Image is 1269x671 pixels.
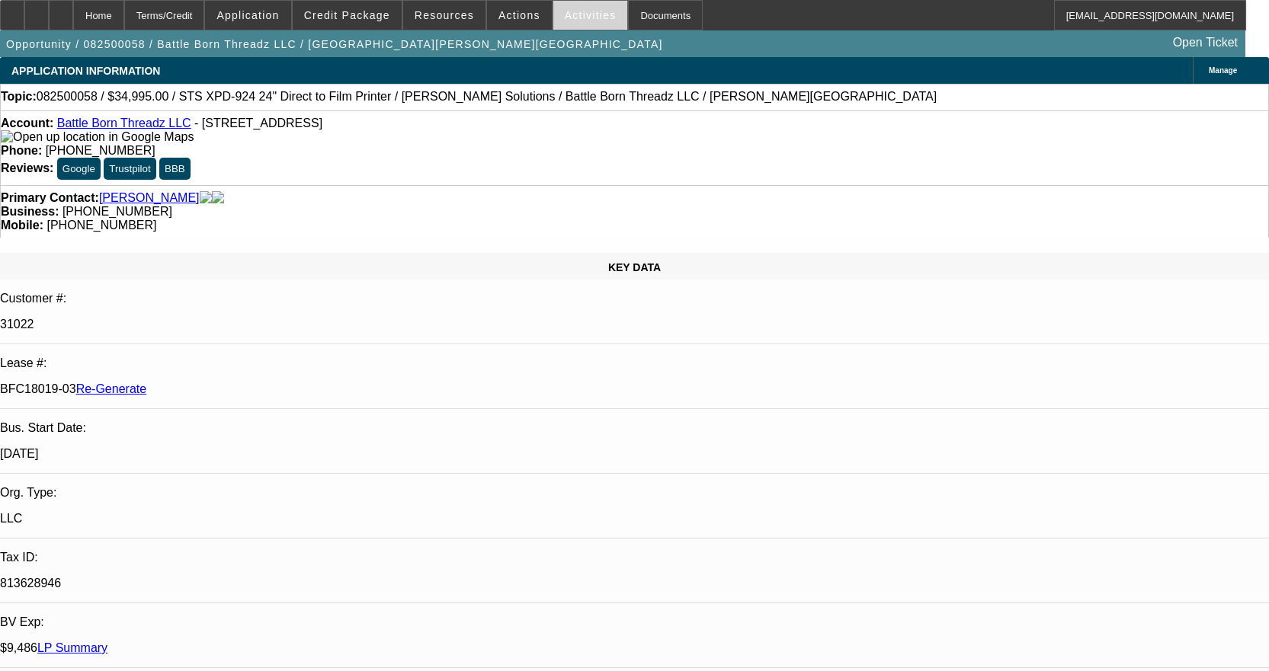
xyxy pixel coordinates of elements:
button: Resources [403,1,485,30]
span: Actions [498,9,540,21]
span: Resources [415,9,474,21]
a: Open Ticket [1167,30,1244,56]
button: Activities [553,1,628,30]
span: Opportunity / 082500058 / Battle Born Threadz LLC / [GEOGRAPHIC_DATA][PERSON_NAME][GEOGRAPHIC_DATA] [6,38,663,50]
strong: Primary Contact: [1,191,99,205]
span: KEY DATA [608,261,661,273]
button: Credit Package [293,1,402,30]
span: - [STREET_ADDRESS] [194,117,322,129]
strong: Account: [1,117,53,129]
span: Manage [1209,66,1237,75]
button: Application [205,1,290,30]
strong: Mobile: [1,219,43,232]
img: facebook-icon.png [200,191,212,205]
a: LP Summary [37,641,107,654]
span: [PHONE_NUMBER] [62,205,172,218]
button: Google [57,158,101,180]
a: [PERSON_NAME] [99,191,200,205]
a: View Google Maps [1,130,194,143]
span: [PHONE_NUMBER] [46,144,155,157]
span: 082500058 / $34,995.00 / STS XPD-924 24" Direct to Film Printer / [PERSON_NAME] Solutions / Battl... [37,90,937,104]
button: Trustpilot [104,158,155,180]
strong: Business: [1,205,59,218]
span: [PHONE_NUMBER] [46,219,156,232]
span: Credit Package [304,9,390,21]
a: Re-Generate [76,382,147,395]
span: APPLICATION INFORMATION [11,65,160,77]
span: Activities [565,9,617,21]
button: BBB [159,158,191,180]
strong: Phone: [1,144,42,157]
img: linkedin-icon.png [212,191,224,205]
span: Application [216,9,279,21]
strong: Topic: [1,90,37,104]
button: Actions [487,1,552,30]
a: Battle Born Threadz LLC [57,117,191,129]
img: Open up location in Google Maps [1,130,194,144]
strong: Reviews: [1,161,53,174]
